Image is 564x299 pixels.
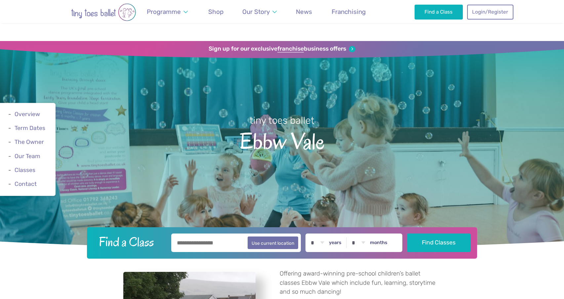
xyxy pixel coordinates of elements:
button: Use current location [248,236,298,249]
span: Ebbw Vale [12,127,552,154]
strong: franchise [277,45,304,53]
a: Overview [15,111,40,117]
span: Shop [208,8,223,16]
p: Offering award-winning pre-school children’s ballet classes Ebbw Vale which include fun, learning... [280,269,441,297]
a: Contact [15,181,37,187]
a: Our Story [239,4,280,20]
button: Find Classes [407,234,471,252]
a: Find a Class [415,5,463,19]
a: Franchising [328,4,369,20]
span: Our Story [242,8,270,16]
a: The Owner [15,139,44,146]
h2: Find a Class [94,234,167,250]
label: years [329,240,342,246]
a: Classes [15,167,35,173]
a: Sign up for our exclusivefranchisebusiness offers [209,45,355,53]
a: News [293,4,315,20]
a: Our Team [15,153,40,159]
span: Programme [147,8,181,16]
span: News [296,8,312,16]
span: Franchising [332,8,366,16]
label: months [370,240,387,246]
a: Shop [205,4,226,20]
a: Login/Register [467,5,513,19]
small: tiny toes ballet [250,115,314,126]
img: tiny toes ballet [51,3,156,21]
a: Programme [143,4,191,20]
a: Term Dates [15,125,45,131]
